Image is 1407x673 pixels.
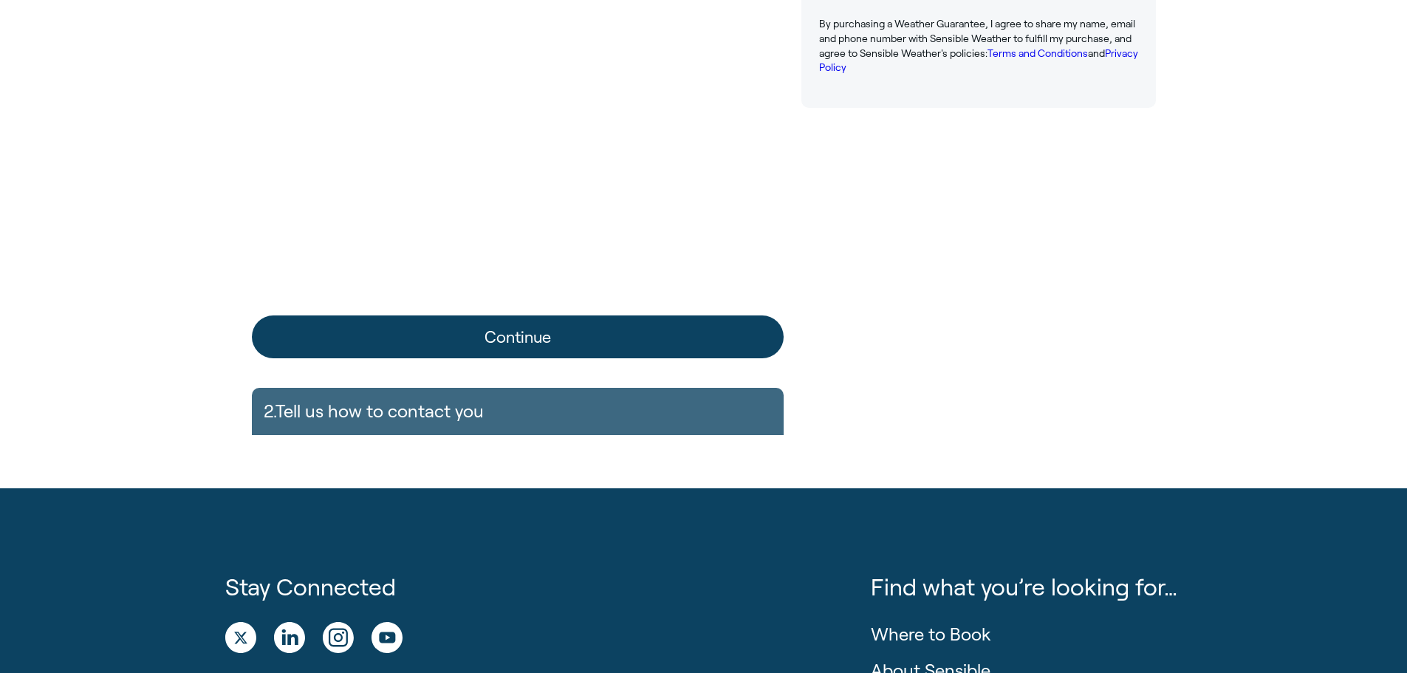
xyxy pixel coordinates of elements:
[871,571,1182,604] p: Find what you’re looking for…
[819,17,1138,75] p: By purchasing a Weather Guarantee, I agree to share my name, email and phone number with Sensible...
[225,571,848,604] h1: Stay Connected
[801,131,1156,235] iframe: Customer reviews powered by Trustpilot
[252,253,784,294] iframe: PayPal-paypal
[252,315,784,358] button: Continue
[987,47,1088,59] a: Terms and Conditions
[871,624,991,644] a: Where to Book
